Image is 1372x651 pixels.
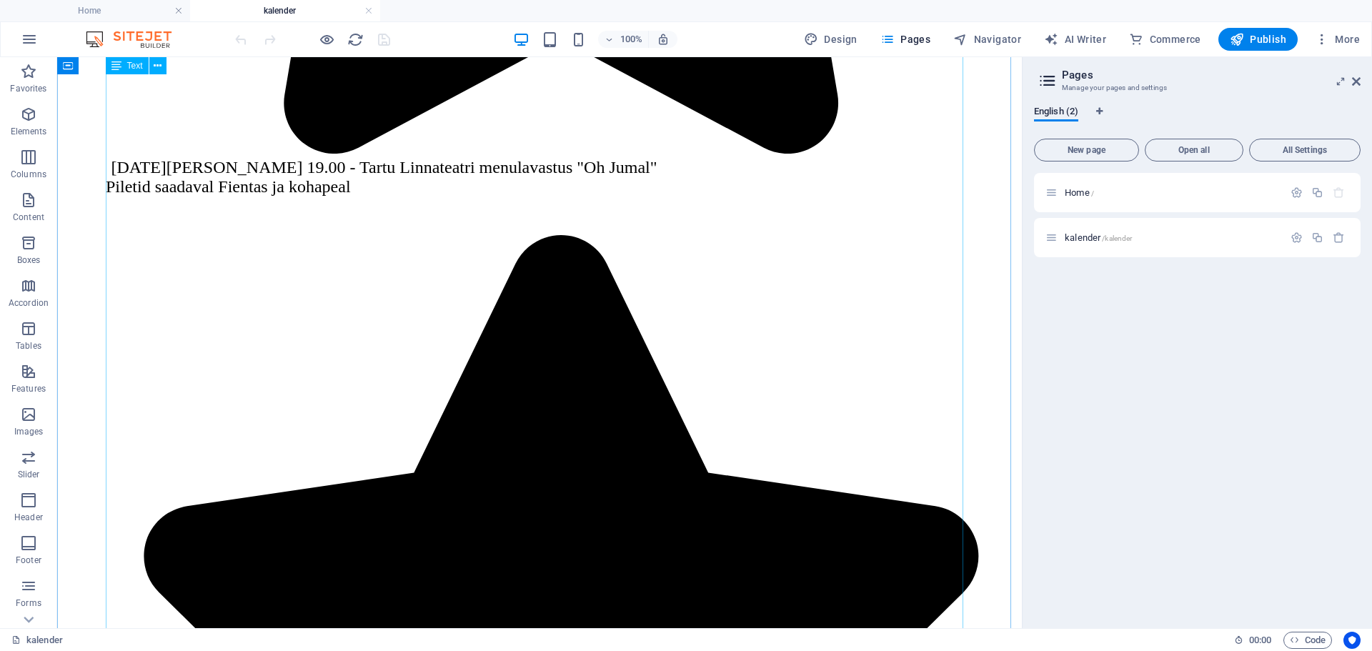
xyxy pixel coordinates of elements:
button: AI Writer [1038,28,1112,51]
button: Publish [1218,28,1298,51]
span: Design [804,32,857,46]
h3: Manage your pages and settings [1062,81,1332,94]
p: Images [14,426,44,437]
span: : [1259,635,1261,645]
div: Design (Ctrl+Alt+Y) [798,28,863,51]
span: /kalender [1102,234,1132,242]
button: Navigator [948,28,1027,51]
span: Code [1290,632,1326,649]
img: Editor Logo [82,31,189,48]
div: Settings [1291,187,1303,199]
i: Reload page [347,31,364,48]
p: Favorites [10,83,46,94]
button: Click here to leave preview mode and continue editing [318,31,335,48]
span: AI Writer [1044,32,1106,46]
div: Duplicate [1311,232,1323,244]
span: English (2) [1034,103,1078,123]
i: On resize automatically adjust zoom level to fit chosen device. [657,33,670,46]
p: Content [13,212,44,223]
p: Boxes [17,254,41,266]
span: Pages [880,32,930,46]
button: Commerce [1123,28,1207,51]
span: New page [1040,146,1133,154]
div: Settings [1291,232,1303,244]
h6: Session time [1234,632,1272,649]
div: Language Tabs [1034,106,1361,133]
p: Slider [18,469,40,480]
span: All Settings [1256,146,1354,154]
div: Home/ [1060,188,1283,197]
div: kalender/kalender [1060,233,1283,242]
span: / [1091,189,1094,197]
p: Features [11,383,46,394]
button: Design [798,28,863,51]
button: Pages [875,28,936,51]
h6: 100% [620,31,642,48]
span: More [1315,32,1360,46]
p: Accordion [9,297,49,309]
p: Tables [16,340,41,352]
p: Header [14,512,43,523]
h4: kalender [190,3,380,19]
button: reload [347,31,364,48]
span: Click to open page [1065,232,1132,243]
span: Navigator [953,32,1021,46]
div: Remove [1333,232,1345,244]
button: Code [1283,632,1332,649]
span: Commerce [1129,32,1201,46]
button: 100% [598,31,649,48]
button: All Settings [1249,139,1361,161]
p: Footer [16,555,41,566]
span: 00 00 [1249,632,1271,649]
span: Publish [1230,32,1286,46]
span: Text [127,61,143,70]
p: Columns [11,169,46,180]
button: Usercentrics [1343,632,1361,649]
button: More [1309,28,1366,51]
h2: Pages [1062,69,1361,81]
span: Click to open page [1065,187,1094,198]
div: The startpage cannot be deleted [1333,187,1345,199]
button: Open all [1145,139,1243,161]
p: Elements [11,126,47,137]
p: Forms [16,597,41,609]
div: Duplicate [1311,187,1323,199]
button: New page [1034,139,1139,161]
span: Open all [1151,146,1237,154]
a: Click to cancel selection. Double-click to open Pages [11,632,63,649]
